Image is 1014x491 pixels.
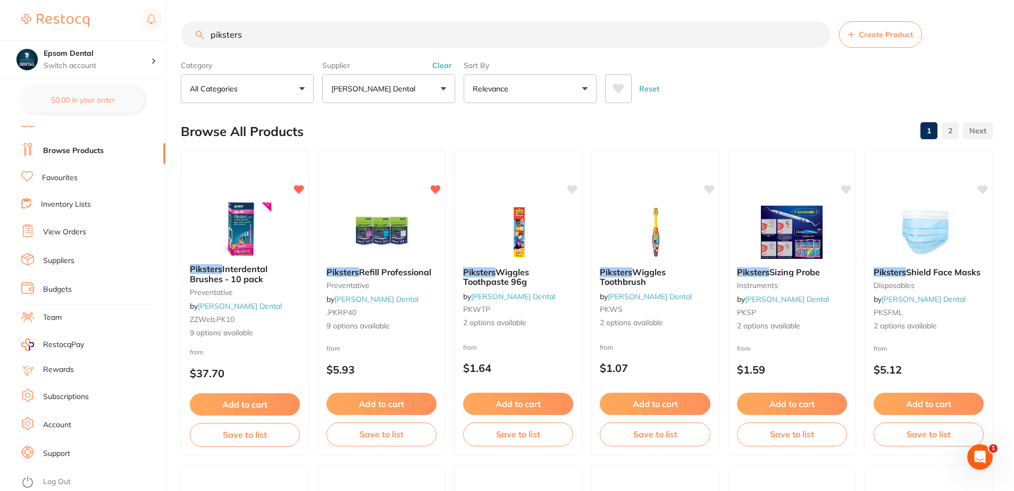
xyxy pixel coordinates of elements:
button: Relevance [464,74,597,103]
p: $1.59 [737,363,847,376]
button: Add to cart [326,393,437,415]
span: Shield Face Masks [906,267,981,277]
span: 1 [989,444,998,453]
a: Support [43,448,70,459]
span: from [326,344,340,352]
button: Create Product [839,21,922,48]
span: by [326,294,418,304]
span: Create Product [859,30,913,39]
h2: Browse All Products [181,124,304,139]
span: by [190,301,282,311]
span: 2 options available [737,321,847,332]
em: Piksters [326,267,359,277]
img: Restocq Logo [21,14,89,27]
p: [PERSON_NAME] Dental [331,83,420,94]
em: Piksters [463,267,496,277]
p: $1.64 [463,362,573,374]
span: from [463,343,477,351]
button: Reset [636,74,663,103]
span: 9 options available [190,328,300,338]
a: 2 [942,120,959,141]
button: Log Out [21,474,162,491]
a: View Orders [43,227,86,238]
span: .PKRP40 [326,308,356,317]
a: 1 [920,120,937,141]
input: Search Products [181,21,831,48]
a: [PERSON_NAME] Dental [608,292,692,301]
small: preventative [326,281,437,290]
a: Log Out [43,477,71,487]
span: by [463,292,555,301]
small: preventative [190,288,300,297]
a: Budgets [43,284,72,295]
a: Suppliers [43,256,74,266]
b: Piksters Refill Professional [326,267,437,277]
span: 2 options available [463,318,573,328]
button: $0.00 in your order [21,87,144,113]
span: Interdental Brushes - 10 pack [190,264,267,284]
p: Relevance [473,83,513,94]
span: from [874,344,887,352]
h4: Epsom Dental [44,48,151,59]
img: Piksters Sizing Probe [757,206,826,259]
span: RestocqPay [43,340,84,350]
p: All Categories [190,83,242,94]
button: All Categories [181,74,314,103]
img: Piksters Interdental Brushes - 10 pack [211,202,280,256]
img: RestocqPay [21,338,34,351]
a: Subscriptions [43,392,89,402]
span: Sizing Probe [769,267,820,277]
span: from [190,348,204,356]
a: Restocq Logo [21,8,89,32]
iframe: Intercom live chat [967,444,993,470]
img: Piksters Wiggles Toothpaste 96g [484,206,553,259]
a: Inventory Lists [41,199,91,210]
em: Piksters [737,267,769,277]
button: Save to list [463,422,573,446]
button: Save to list [326,422,437,446]
button: Save to list [737,422,847,446]
img: Piksters Wiggles Toothbrush [621,206,690,259]
small: disposables [874,281,984,290]
span: PKWS [600,304,623,314]
b: Piksters Sizing Probe [737,267,847,277]
span: 9 options available [326,321,437,332]
button: Save to list [874,422,984,446]
a: [PERSON_NAME] Dental [334,294,418,304]
em: Piksters [874,267,906,277]
b: Piksters Interdental Brushes - 10 pack [190,264,300,284]
p: $1.07 [600,362,710,374]
p: $5.12 [874,363,984,376]
button: Add to cart [737,393,847,415]
span: from [600,343,614,351]
label: Category [181,61,314,70]
span: by [600,292,692,301]
button: Clear [429,61,455,70]
span: PKSP [737,308,756,317]
a: Favourites [42,173,78,183]
a: Browse Products [43,146,104,156]
b: Piksters Wiggles Toothbrush [600,267,710,287]
button: Add to cart [463,393,573,415]
small: instruments [737,281,847,290]
a: Account [43,420,71,430]
button: Save to list [190,423,300,446]
a: [PERSON_NAME] Dental [198,301,282,311]
button: [PERSON_NAME] Dental [322,74,455,103]
span: Wiggles Toothpaste 96g [463,267,529,287]
a: [PERSON_NAME] Dental [471,292,555,301]
span: ZZWeb.PK10 [190,315,234,324]
button: Add to cart [190,393,300,416]
b: Piksters Shield Face Masks [874,267,984,277]
span: 2 options available [874,321,984,332]
span: from [737,344,751,352]
a: RestocqPay [21,338,84,351]
span: Wiggles Toothbrush [600,267,666,287]
a: Rewards [43,365,74,375]
button: Save to list [600,422,710,446]
p: Switch account [44,61,151,71]
em: Piksters [190,264,222,274]
b: Piksters Wiggles Toothpaste 96g [463,267,573,287]
em: Piksters [600,267,632,277]
label: Sort By [464,61,597,70]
